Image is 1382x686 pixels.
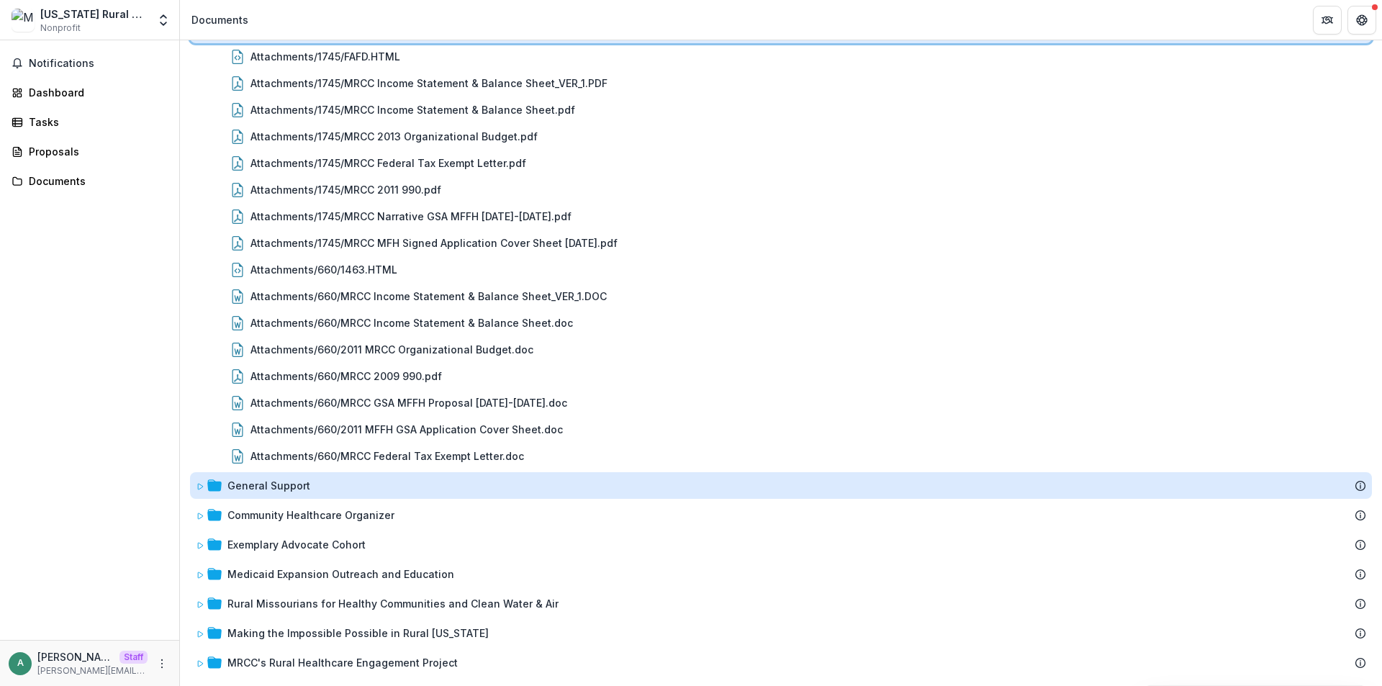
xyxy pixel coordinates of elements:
[190,416,1372,443] div: Attachments/660/2011 MFFH GSA Application Cover Sheet.doc
[227,655,458,670] div: MRCC's Rural Healthcare Engagement Project
[153,655,171,672] button: More
[190,590,1372,617] div: Rural Missourians for Healthy Communities and Clean Water & Air
[250,49,400,64] div: Attachments/1745/FAFD.HTML
[153,6,173,35] button: Open entity switcher
[190,502,1372,528] div: Community Healthcare Organizer
[250,369,442,384] div: Attachments/660/MRCC 2009 990.pdf
[250,235,618,251] div: Attachments/1745/MRCC MFH Signed Application Cover Sheet [DATE].pdf
[250,315,573,330] div: Attachments/660/MRCC Income Statement & Balance Sheet.doc
[190,283,1372,310] div: Attachments/660/MRCC Income Statement & Balance Sheet_VER_1.DOC
[190,389,1372,416] div: Attachments/660/MRCC GSA MFFH Proposal [DATE]-[DATE].doc
[29,85,162,100] div: Dashboard
[227,507,394,523] div: Community Healthcare Organizer
[250,422,563,437] div: Attachments/660/2011 MFFH GSA Application Cover Sheet.doc
[190,150,1372,176] div: Attachments/1745/MRCC Federal Tax Exempt Letter.pdf
[190,472,1372,499] div: General Support
[29,144,162,159] div: Proposals
[40,6,148,22] div: [US_STATE] Rural Crisis Center
[250,342,533,357] div: Attachments/660/2011 MRCC Organizational Budget.doc
[227,596,559,611] div: Rural Missourians for Healthy Communities and Clean Water & Air
[6,169,173,193] a: Documents
[1347,6,1376,35] button: Get Help
[190,561,1372,587] div: Medicaid Expansion Outreach and Education
[227,626,489,641] div: Making the Impossible Possible in Rural [US_STATE]
[29,58,168,70] span: Notifications
[250,209,572,224] div: Attachments/1745/MRCC Narrative GSA MFFH [DATE]-[DATE].pdf
[227,537,366,552] div: Exemplary Advocate Cohort
[37,649,114,664] p: [PERSON_NAME][EMAIL_ADDRESS][DOMAIN_NAME]
[190,649,1372,676] div: MRCC's Rural Healthcare Engagement Project
[29,173,162,189] div: Documents
[250,448,524,464] div: Attachments/660/MRCC Federal Tax Exempt Letter.doc
[250,262,397,277] div: Attachments/660/1463.HTML
[190,96,1372,123] div: Attachments/1745/MRCC Income Statement & Balance Sheet.pdf
[29,114,162,130] div: Tasks
[227,478,310,493] div: General Support
[6,81,173,104] a: Dashboard
[186,9,254,30] nav: breadcrumb
[190,620,1372,646] div: Making the Impossible Possible in Rural [US_STATE]
[190,256,1372,283] div: Attachments/660/1463.HTML
[37,664,148,677] p: [PERSON_NAME][EMAIL_ADDRESS][DOMAIN_NAME]
[190,230,1372,256] div: Attachments/1745/MRCC MFH Signed Application Cover Sheet [DATE].pdf
[190,336,1372,363] div: Attachments/660/2011 MRCC Organizational Budget.doc
[227,567,454,582] div: Medicaid Expansion Outreach and Education
[190,43,1372,70] div: Attachments/1745/FAFD.HTML
[6,110,173,134] a: Tasks
[190,176,1372,203] div: Attachments/1745/MRCC 2011 990.pdf
[6,140,173,163] a: Proposals
[250,395,567,410] div: Attachments/660/MRCC GSA MFFH Proposal [DATE]-[DATE].doc
[6,52,173,75] button: Notifications
[250,155,526,171] div: Attachments/1745/MRCC Federal Tax Exempt Letter.pdf
[250,76,608,91] div: Attachments/1745/MRCC Income Statement & Balance Sheet_VER_1.PDF
[1313,6,1342,35] button: Partners
[190,363,1372,389] div: Attachments/660/MRCC 2009 990.pdf
[250,182,441,197] div: Attachments/1745/MRCC 2011 990.pdf
[190,70,1372,96] div: Attachments/1745/MRCC Income Statement & Balance Sheet_VER_1.PDF
[250,289,607,304] div: Attachments/660/MRCC Income Statement & Balance Sheet_VER_1.DOC
[190,123,1372,150] div: Attachments/1745/MRCC 2013 Organizational Budget.pdf
[40,22,81,35] span: Nonprofit
[119,651,148,664] p: Staff
[190,17,1372,469] div: Attachments/1745/FAFD.HTMLAttachments/1745/MRCC Income Statement & Balance Sheet_VER_1.PDFAttachm...
[191,12,248,27] div: Documents
[190,310,1372,336] div: Attachments/660/MRCC Income Statement & Balance Sheet.doc
[190,203,1372,230] div: Attachments/1745/MRCC Narrative GSA MFFH [DATE]-[DATE].pdf
[250,102,575,117] div: Attachments/1745/MRCC Income Statement & Balance Sheet.pdf
[250,129,538,144] div: Attachments/1745/MRCC 2013 Organizational Budget.pdf
[190,443,1372,469] div: Attachments/660/MRCC Federal Tax Exempt Letter.doc
[190,531,1372,558] div: Exemplary Advocate Cohort
[17,659,24,668] div: anveet@trytemelio.com
[12,9,35,32] img: Missouri Rural Crisis Center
